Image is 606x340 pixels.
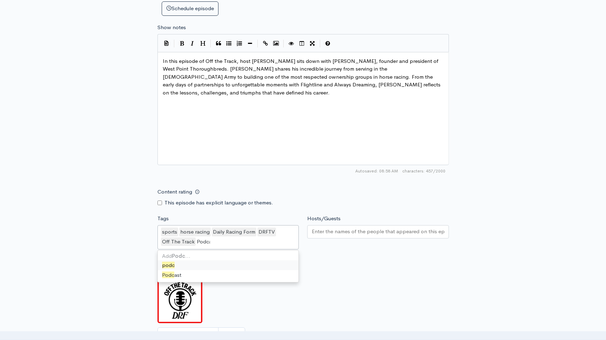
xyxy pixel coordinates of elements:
input: Enter the names of the people that appeared on this episode [312,228,444,236]
label: Tags [157,215,169,223]
button: Insert Image [271,38,281,49]
button: Toggle Side by Side [297,38,307,49]
div: horse racing [179,228,211,236]
button: Bold [177,38,187,49]
button: Markdown Guide [323,38,333,49]
button: Heading [198,38,208,49]
button: Quote [213,38,224,49]
small: If no artwork is selected your default podcast artwork will be used [157,268,449,275]
button: Toggle Fullscreen [307,38,318,49]
span: Podc [162,272,174,278]
div: DRFTV [257,228,276,236]
label: This episode has explicit language or themes. [164,199,273,207]
i: | [174,40,175,48]
strong: Podc [172,253,185,259]
i: | [210,40,211,48]
i: | [283,40,284,48]
span: Autosaved: 08:58 AM [355,168,398,174]
div: ast [158,270,299,280]
button: Create Link [260,38,271,49]
span: In this episode of Off the Track, host [PERSON_NAME] sits down with [PERSON_NAME], founder and pr... [163,58,442,96]
i: | [257,40,258,48]
label: Content rating [157,185,192,199]
button: Toggle Preview [286,38,297,49]
button: Generic List [224,38,234,49]
label: Hosts/Guests [307,215,341,223]
div: Daily Racing Form [212,228,256,236]
span: podc [162,262,175,268]
div: Off The Track [161,237,196,246]
button: Insert Show Notes Template [161,38,172,48]
button: Insert Horizontal Line [245,38,255,49]
i: | [320,40,321,48]
button: Schedule episode [162,1,218,16]
div: Add … [158,252,299,260]
button: Italic [187,38,198,49]
span: 457/2000 [402,168,445,174]
div: sports [161,228,178,236]
label: Show notes [157,24,186,32]
button: Numbered List [234,38,245,49]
